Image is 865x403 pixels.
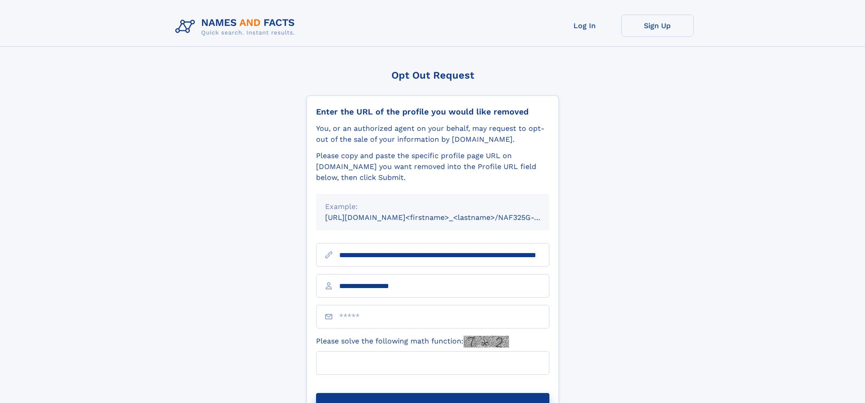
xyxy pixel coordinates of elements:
[316,107,549,117] div: Enter the URL of the profile you would like removed
[172,15,302,39] img: Logo Names and Facts
[306,70,559,81] div: Opt Out Request
[316,150,549,183] div: Please copy and paste the specific profile page URL on [DOMAIN_NAME] you want removed into the Pr...
[316,336,509,348] label: Please solve the following math function:
[316,123,549,145] div: You, or an authorized agent on your behalf, may request to opt-out of the sale of your informatio...
[549,15,621,37] a: Log In
[325,201,540,212] div: Example:
[325,213,567,222] small: [URL][DOMAIN_NAME]<firstname>_<lastname>/NAF325G-xxxxxxxx
[621,15,694,37] a: Sign Up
